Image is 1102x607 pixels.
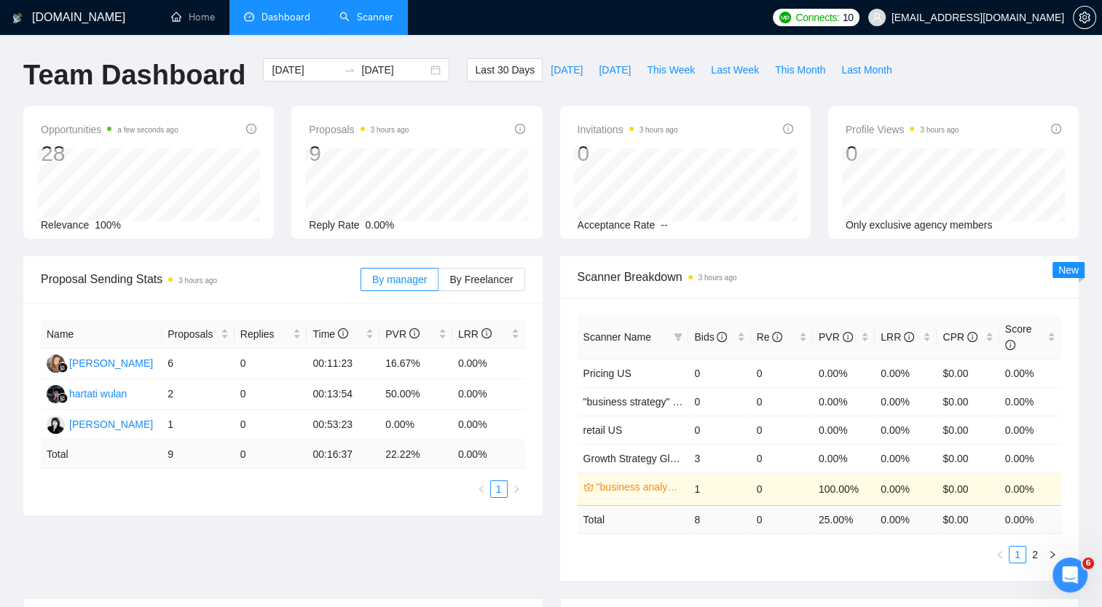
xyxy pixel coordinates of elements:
span: info-circle [717,332,727,342]
span: Pricing US [583,368,631,379]
img: gigradar-bm.png [58,362,68,373]
span: [DATE] [599,62,631,78]
div: [PERSON_NAME] [69,416,153,432]
img: logo [12,7,23,30]
span: retail US [583,424,623,436]
li: Next Page [508,480,525,498]
td: 0 [751,359,813,387]
button: [DATE] [543,58,591,82]
button: setting [1073,6,1096,29]
td: 0.00% [813,444,875,472]
div: 0 [578,140,678,167]
td: 8 [688,505,750,533]
span: info-circle [409,328,420,338]
td: 0 [688,416,750,444]
li: 1 [490,480,508,498]
span: LRR [458,328,492,340]
iframe: Intercom live chat [1052,558,1087,592]
span: info-circle [1051,124,1061,134]
span: This Week [647,62,695,78]
span: 0.00% [366,219,395,231]
img: CM [47,416,65,434]
td: 00:13:54 [307,379,379,410]
td: 2 [162,379,235,410]
span: Growth Strategy Global [583,453,690,464]
li: 1 [1009,546,1026,563]
td: 1 [688,472,750,505]
a: 2 [1027,547,1043,563]
span: info-circle [515,124,525,134]
span: info-circle [772,332,782,342]
a: CM[PERSON_NAME] [47,418,153,429]
span: [DATE] [551,62,583,78]
input: Start date [272,62,338,78]
span: user [872,12,882,23]
td: 0.00 % [452,440,525,469]
td: 1 [162,410,235,440]
td: 0 [235,379,307,410]
button: left [473,480,490,498]
span: Proposals [168,326,218,342]
td: 0.00% [875,387,937,416]
span: Scanner Breakdown [578,268,1062,286]
span: By manager [372,274,427,285]
button: This Month [767,58,833,82]
button: right [508,480,525,498]
td: 0.00% [875,444,937,472]
td: $0.00 [937,359,999,387]
button: [DATE] [591,58,639,82]
td: 0 [235,410,307,440]
span: CPR [942,331,977,343]
td: 9 [162,440,235,469]
span: to [344,64,355,76]
td: 0.00% [813,387,875,416]
span: right [1048,550,1057,559]
td: 0.00% [999,444,1061,472]
a: searchScanner [339,11,393,23]
li: Next Page [1044,546,1061,563]
td: $0.00 [937,416,999,444]
span: Invitations [578,121,678,138]
button: right [1044,546,1061,563]
td: Total [578,505,689,533]
td: 0.00 % [999,505,1061,533]
td: $ 0.00 [937,505,999,533]
span: PVR [819,331,853,343]
td: 50.00% [379,379,452,410]
span: -- [661,219,667,231]
td: 0.00% [999,472,1061,505]
img: upwork-logo.png [779,12,791,23]
a: homeHome [171,11,215,23]
td: 0.00% [379,410,452,440]
span: By Freelancer [449,274,513,285]
span: Opportunities [41,121,178,138]
img: NK [47,354,65,373]
span: Dashboard [261,11,310,23]
td: 0 [751,387,813,416]
span: info-circle [1005,340,1015,350]
span: 10 [843,9,854,25]
td: $0.00 [937,472,999,505]
th: Proposals [162,320,235,349]
h1: Team Dashboard [23,58,245,92]
td: 0.00 % [875,505,937,533]
td: 0.00% [875,359,937,387]
a: NK[PERSON_NAME] [47,357,153,368]
button: Last Week [703,58,767,82]
span: setting [1074,12,1095,23]
time: 3 hours ago [371,126,409,134]
span: Reply Rate [309,219,359,231]
td: 00:16:37 [307,440,379,469]
span: info-circle [783,124,793,134]
td: 22.22 % [379,440,452,469]
span: Acceptance Rate [578,219,656,231]
td: 0.00% [452,410,525,440]
span: "business strategy" | product US [583,396,729,408]
td: 0.00% [999,359,1061,387]
td: 0 [235,440,307,469]
button: left [991,546,1009,563]
span: LRR [881,331,914,343]
time: 3 hours ago [178,277,217,285]
td: 0.00% [999,387,1061,416]
td: 6 [162,349,235,379]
